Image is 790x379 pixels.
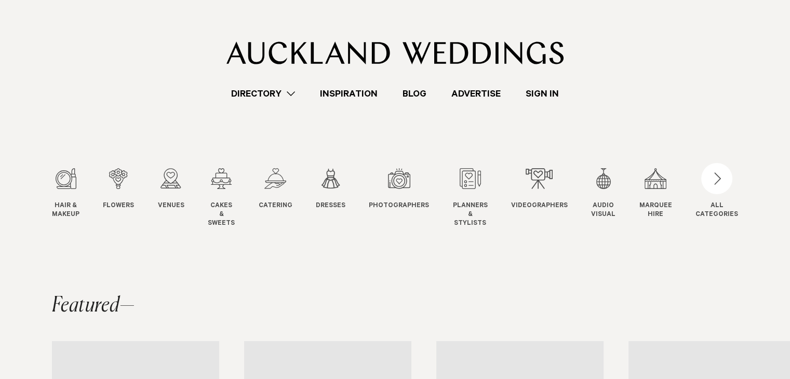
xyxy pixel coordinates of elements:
[316,168,345,211] a: Dresses
[103,202,134,211] span: Flowers
[103,168,134,211] a: Flowers
[511,168,588,228] swiper-slide: 9 / 12
[219,87,307,101] a: Directory
[158,202,184,211] span: Venues
[258,202,292,211] span: Catering
[511,168,568,211] a: Videographers
[591,168,636,228] swiper-slide: 10 / 12
[52,295,135,316] h2: Featured
[639,168,672,220] a: Marquee Hire
[511,202,568,211] span: Videographers
[591,168,615,220] a: Audio Visual
[52,168,79,220] a: Hair & Makeup
[695,202,738,220] div: ALL CATEGORIES
[639,202,672,220] span: Marquee Hire
[390,87,439,101] a: Blog
[226,42,564,64] img: Auckland Weddings Logo
[369,168,450,228] swiper-slide: 7 / 12
[639,168,693,228] swiper-slide: 11 / 12
[453,168,488,228] a: Planners & Stylists
[208,168,235,228] a: Cakes & Sweets
[103,168,155,228] swiper-slide: 2 / 12
[158,168,205,228] swiper-slide: 3 / 12
[52,168,100,228] swiper-slide: 1 / 12
[52,202,79,220] span: Hair & Makeup
[453,202,488,228] span: Planners & Stylists
[453,168,508,228] swiper-slide: 8 / 12
[258,168,313,228] swiper-slide: 5 / 12
[695,168,738,217] button: ALLCATEGORIES
[258,168,292,211] a: Catering
[591,202,615,220] span: Audio Visual
[369,202,429,211] span: Photographers
[158,168,184,211] a: Venues
[439,87,513,101] a: Advertise
[369,168,429,211] a: Photographers
[316,168,366,228] swiper-slide: 6 / 12
[208,168,256,228] swiper-slide: 4 / 12
[208,202,235,228] span: Cakes & Sweets
[307,87,390,101] a: Inspiration
[316,202,345,211] span: Dresses
[513,87,571,101] a: Sign In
